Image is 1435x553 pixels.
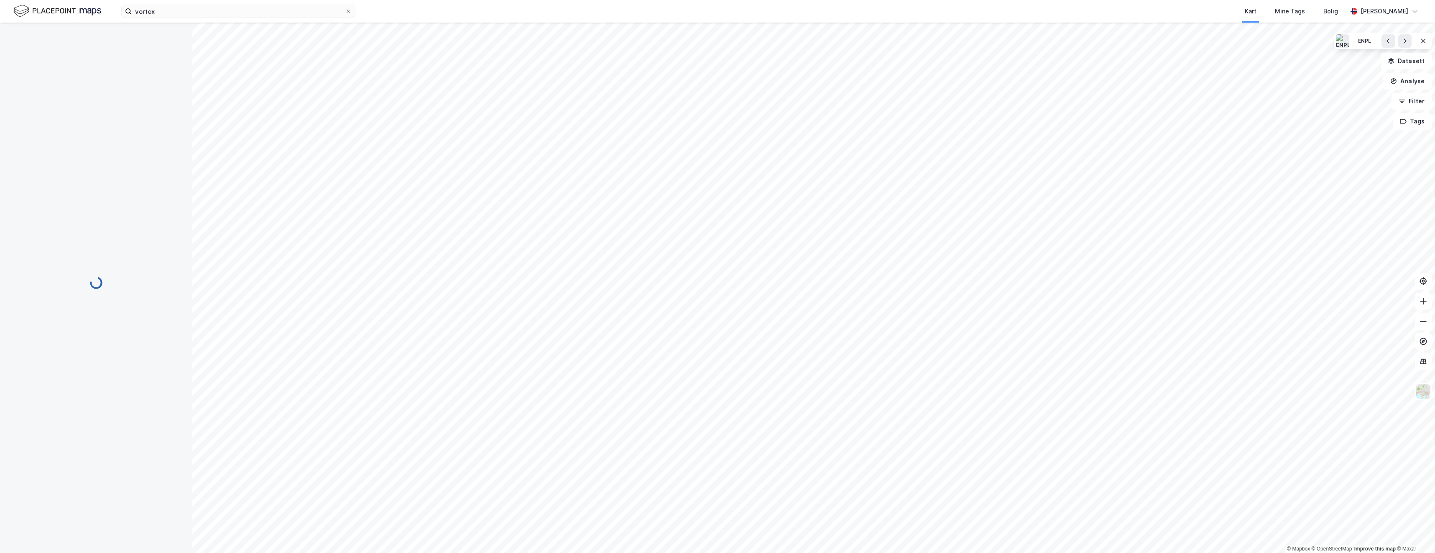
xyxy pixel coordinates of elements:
div: Mine Tags [1275,6,1305,16]
a: OpenStreetMap [1312,546,1352,552]
button: Datasett [1381,53,1432,69]
div: Bolig [1323,6,1338,16]
input: Søk på adresse, matrikkel, gårdeiere, leietakere eller personer [132,5,345,18]
button: ENPL [1353,34,1376,48]
iframe: Chat Widget [1393,513,1435,553]
button: Tags [1393,113,1432,130]
button: Analyse [1383,73,1432,90]
img: Z [1415,384,1431,399]
div: Kart [1245,6,1256,16]
img: spinner.a6d8c91a73a9ac5275cf975e30b51cfb.svg [89,276,103,289]
button: Filter [1392,93,1432,110]
div: Kontrollprogram for chat [1393,513,1435,553]
img: ENPL [1336,34,1349,48]
a: Mapbox [1287,546,1310,552]
img: logo.f888ab2527a4732fd821a326f86c7f29.svg [13,4,101,18]
div: [PERSON_NAME] [1361,6,1408,16]
a: Improve this map [1354,546,1396,552]
div: ENPL [1358,38,1371,45]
